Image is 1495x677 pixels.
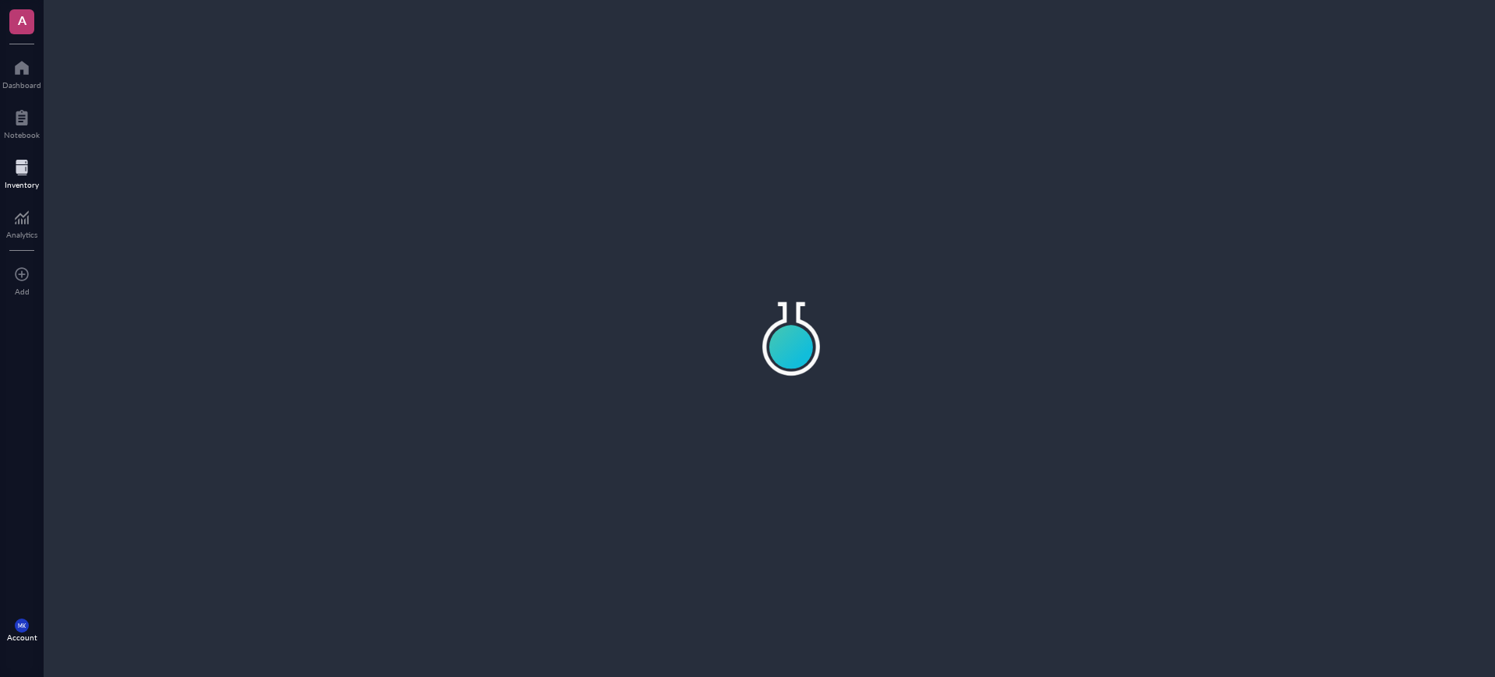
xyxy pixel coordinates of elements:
[2,80,41,90] div: Dashboard
[7,633,37,642] div: Account
[15,287,30,296] div: Add
[4,105,40,139] a: Notebook
[5,155,39,189] a: Inventory
[2,55,41,90] a: Dashboard
[4,130,40,139] div: Notebook
[5,180,39,189] div: Inventory
[18,622,26,629] span: MK
[6,230,37,239] div: Analytics
[18,10,26,30] span: A
[6,205,37,239] a: Analytics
